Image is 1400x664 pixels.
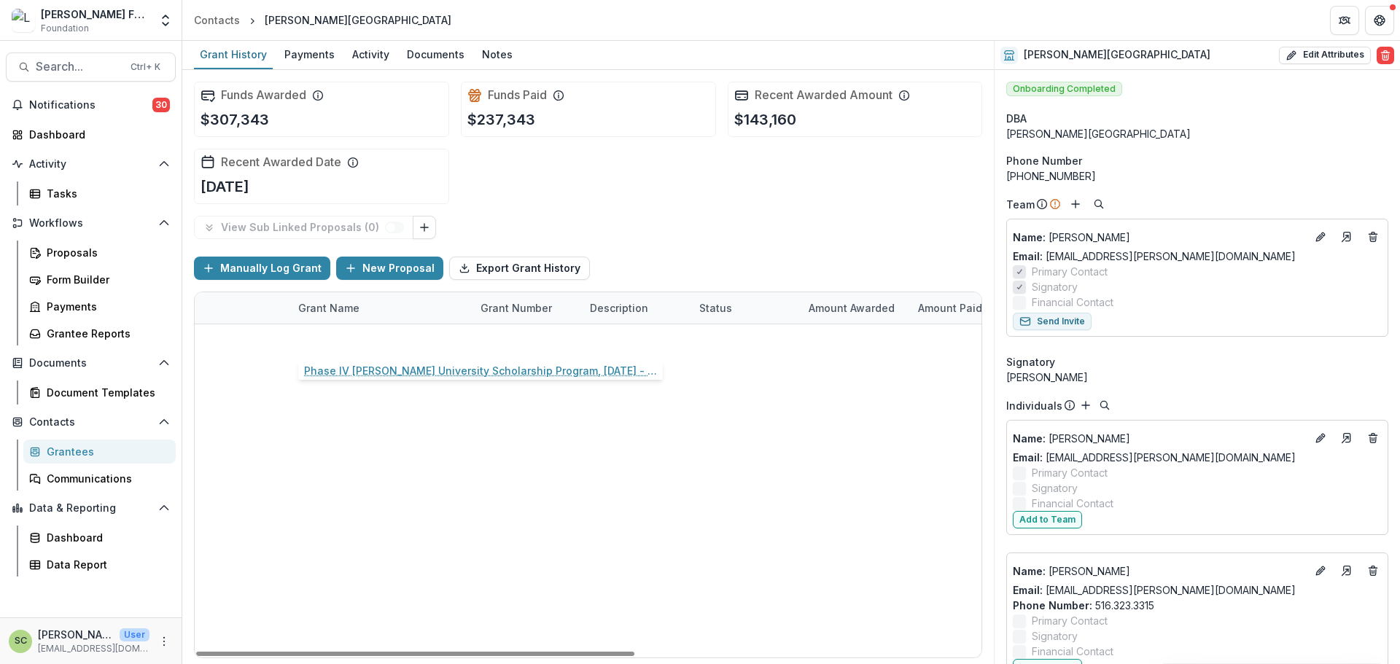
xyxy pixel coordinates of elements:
[1377,47,1394,64] button: Delete
[1013,230,1306,245] a: Name: [PERSON_NAME]
[734,109,796,130] p: $143,160
[23,466,176,491] a: Communications
[1024,49,1210,61] h2: [PERSON_NAME][GEOGRAPHIC_DATA]
[47,557,164,572] div: Data Report
[201,176,249,198] p: [DATE]
[23,321,176,345] a: Grantee Reports
[41,7,149,22] div: [PERSON_NAME] Fund for the Blind
[289,300,368,316] div: Grant Name
[29,502,152,515] span: Data & Reporting
[401,44,470,65] div: Documents
[1067,195,1084,213] button: Add
[1013,431,1306,446] p: [PERSON_NAME]
[279,44,341,65] div: Payments
[1013,582,1296,598] a: Email: [EMAIL_ADDRESS][PERSON_NAME][DOMAIN_NAME]
[1013,450,1296,465] a: Email: [EMAIL_ADDRESS][PERSON_NAME][DOMAIN_NAME]
[1279,47,1371,64] button: Edit Attributes
[467,109,535,130] p: $237,343
[29,416,152,429] span: Contacts
[476,44,518,65] div: Notes
[29,127,164,142] div: Dashboard
[1312,429,1329,447] button: Edit
[1032,294,1113,310] span: Financial Contact
[472,300,561,316] div: Grant Number
[23,526,176,550] a: Dashboard
[6,122,176,147] a: Dashboard
[1364,429,1382,447] button: Deletes
[6,52,176,82] button: Search...
[155,633,173,650] button: More
[194,257,330,280] button: Manually Log Grant
[1032,465,1108,480] span: Primary Contact
[476,41,518,69] a: Notes
[23,380,176,405] a: Document Templates
[265,12,451,28] div: [PERSON_NAME][GEOGRAPHIC_DATA]
[1013,584,1043,596] span: Email:
[23,440,176,464] a: Grantees
[1006,82,1122,96] span: Onboarding Completed
[289,292,472,324] div: Grant Name
[6,93,176,117] button: Notifications30
[800,300,903,316] div: Amount Awarded
[38,627,114,642] p: [PERSON_NAME]
[1032,644,1113,659] span: Financial Contact
[155,6,176,35] button: Open entity switcher
[1013,230,1306,245] p: [PERSON_NAME]
[1032,480,1078,496] span: Signatory
[29,99,152,112] span: Notifications
[47,245,164,260] div: Proposals
[1335,225,1358,249] a: Go to contact
[47,444,164,459] div: Grantees
[47,471,164,486] div: Communications
[47,385,164,400] div: Document Templates
[1013,249,1296,264] a: Email: [EMAIL_ADDRESS][PERSON_NAME][DOMAIN_NAME]
[800,292,909,324] div: Amount Awarded
[1006,398,1062,413] p: Individuals
[1312,562,1329,579] button: Edit
[15,636,27,646] div: Sandra Ching
[6,351,176,375] button: Open Documents
[1312,228,1329,246] button: Edit
[909,292,1019,324] div: Amount Paid
[194,41,273,69] a: Grant History
[581,292,691,324] div: Description
[1032,279,1078,294] span: Signatory
[1013,451,1043,464] span: Email:
[1335,426,1358,450] a: Go to contact
[472,292,581,324] div: Grant Number
[1006,153,1082,168] span: Phone Number
[6,152,176,176] button: Open Activity
[36,60,122,74] span: Search...
[47,272,164,287] div: Form Builder
[1006,354,1055,370] span: Signatory
[194,44,273,65] div: Grant History
[1013,432,1046,445] span: Name :
[1013,599,1092,612] span: Phone Number :
[1006,111,1027,126] span: DBA
[29,357,152,370] span: Documents
[336,257,443,280] button: New Proposal
[488,88,547,102] h2: Funds Paid
[1006,370,1388,385] div: [PERSON_NAME]
[221,155,341,169] h2: Recent Awarded Date
[1006,197,1035,212] p: Team
[152,98,170,112] span: 30
[1013,598,1382,613] p: 516.323.3315
[221,222,385,234] p: View Sub Linked Proposals ( 0 )
[1032,264,1108,279] span: Primary Contact
[47,299,164,314] div: Payments
[23,294,176,319] a: Payments
[1077,397,1094,414] button: Add
[47,186,164,201] div: Tasks
[1032,496,1113,511] span: Financial Contact
[12,9,35,32] img: Lavelle Fund for the Blind
[201,109,269,130] p: $307,343
[23,267,176,292] a: Form Builder
[449,257,590,280] button: Export Grant History
[1335,559,1358,582] a: Go to contact
[1090,195,1108,213] button: Search
[1330,6,1359,35] button: Partners
[1013,511,1082,528] button: Add to Team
